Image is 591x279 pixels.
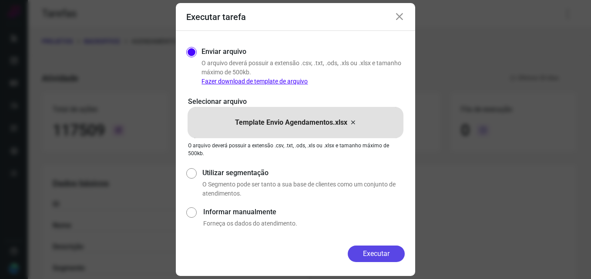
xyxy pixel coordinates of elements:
button: Executar [348,246,405,262]
p: Selecionar arquivo [188,96,403,107]
label: Utilizar segmentação [202,168,405,178]
h3: Executar tarefa [186,12,246,22]
a: Fazer download de template de arquivo [201,78,308,85]
p: O arquivo deverá possuir a extensão .csv, .txt, .ods, .xls ou .xlsx e tamanho máximo de 500kb. [201,59,405,86]
p: O Segmento pode ser tanto a sua base de clientes como um conjunto de atendimentos. [202,180,405,198]
p: O arquivo deverá possuir a extensão .csv, .txt, .ods, .xls ou .xlsx e tamanho máximo de 500kb. [188,142,403,157]
p: Template Envio Agendamentos.xlsx [235,117,347,128]
label: Enviar arquivo [201,46,246,57]
label: Informar manualmente [203,207,405,217]
p: Forneça os dados do atendimento. [203,219,405,228]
